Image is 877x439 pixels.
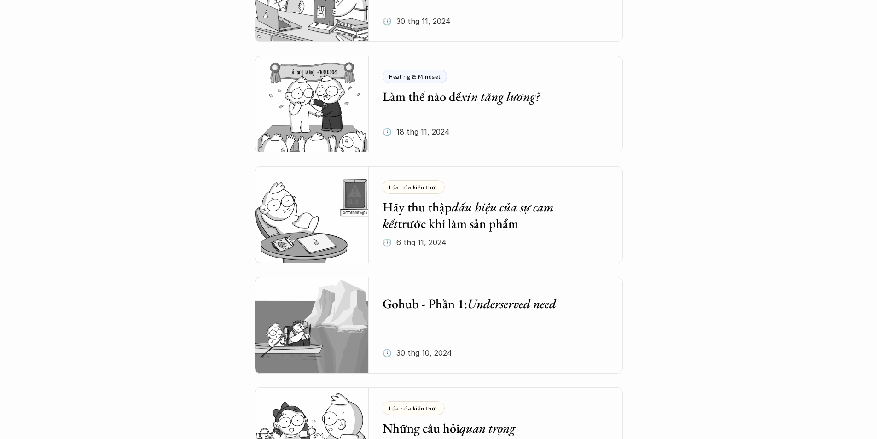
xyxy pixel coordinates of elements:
p: Lúa hóa kiến thức [389,405,438,411]
h5: Những câu hỏi [383,420,595,436]
p: 🕔 30 thg 11, 2024 [383,14,450,28]
em: xin tăng lương? [461,88,540,105]
em: Underserved need [467,295,556,312]
h5: Hãy thu thập trước khi làm sản phẩm [383,199,595,232]
em: quan trọng [459,420,515,436]
p: 🕔 18 thg 11, 2024 [383,125,449,139]
p: 🕔 6 thg 11, 2024 [383,235,446,249]
h5: Gohub - Phần 1: [383,295,595,312]
h5: Làm thế nào để [383,88,595,105]
em: dấu hiệu của sự cam kết [383,199,557,232]
a: Gohub - Phần 1:Underserved need🕔 30 thg 10, 2024 [255,277,623,374]
a: Healing & MindsetLàm thế nào đểxin tăng lương?🕔 18 thg 11, 2024 [255,56,623,152]
p: 🕔 30 thg 10, 2024 [383,346,452,360]
a: Lúa hóa kiến thứcHãy thu thậpdấu hiệu của sự cam kếttrước khi làm sản phẩm🕔 6 thg 11, 2024 [255,166,623,263]
p: Lúa hóa kiến thức [389,184,438,190]
p: Healing & Mindset [389,73,441,80]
